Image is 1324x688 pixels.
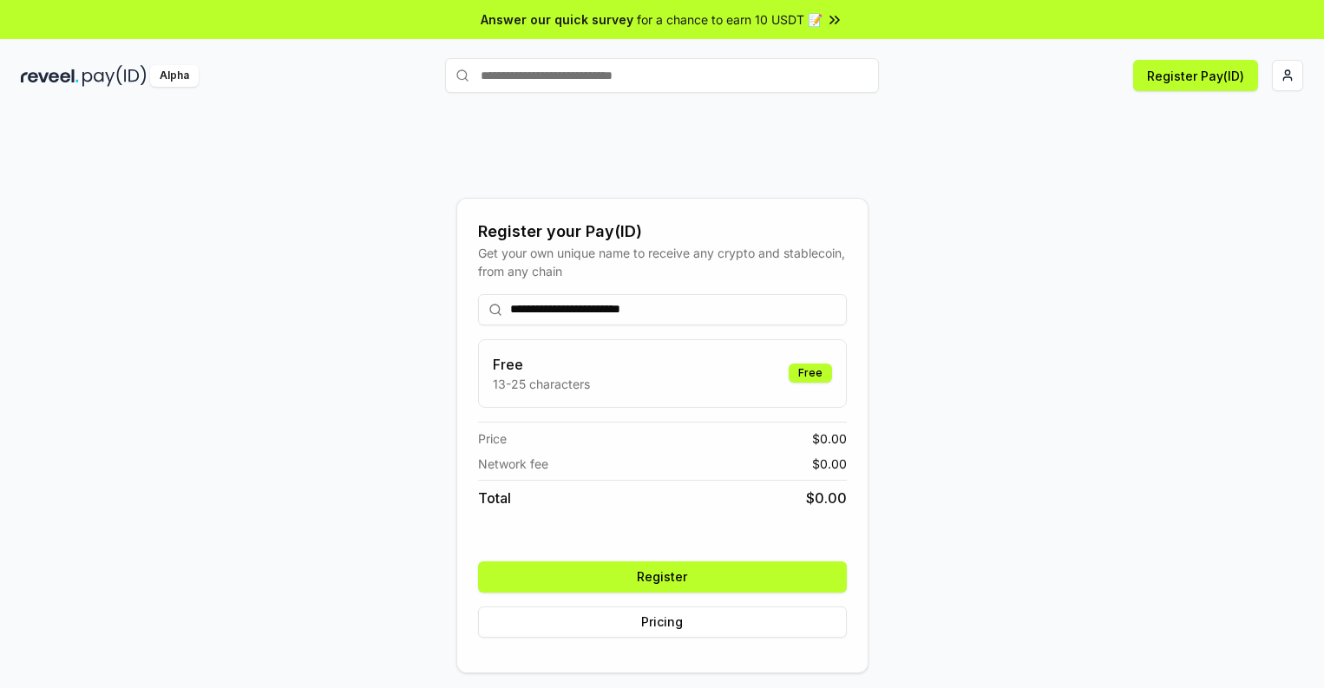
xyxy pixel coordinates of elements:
[806,488,847,508] span: $ 0.00
[812,455,847,473] span: $ 0.00
[1133,60,1258,91] button: Register Pay(ID)
[478,429,507,448] span: Price
[21,65,79,87] img: reveel_dark
[493,375,590,393] p: 13-25 characters
[493,354,590,375] h3: Free
[789,364,832,383] div: Free
[478,455,548,473] span: Network fee
[478,244,847,280] div: Get your own unique name to receive any crypto and stablecoin, from any chain
[481,10,633,29] span: Answer our quick survey
[812,429,847,448] span: $ 0.00
[82,65,147,87] img: pay_id
[478,606,847,638] button: Pricing
[150,65,199,87] div: Alpha
[637,10,823,29] span: for a chance to earn 10 USDT 📝
[478,561,847,593] button: Register
[478,488,511,508] span: Total
[478,220,847,244] div: Register your Pay(ID)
